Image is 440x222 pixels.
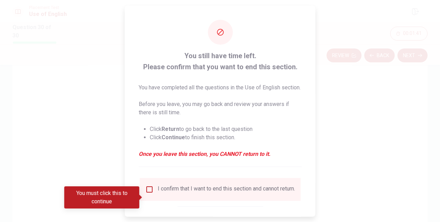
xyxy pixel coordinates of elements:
[139,100,302,116] p: Before you leave, you may go back and review your answers if there is still time.
[162,134,185,140] strong: Continue
[150,133,302,141] li: Click to finish this section.
[139,83,302,91] p: You have completed all the questions in the Use of English section.
[162,125,179,132] strong: Return
[139,50,302,72] span: You still have time left. Please confirm that you want to end this section.
[64,186,139,208] div: You must click this to continue
[145,185,154,193] span: You must click this to continue
[158,185,295,193] div: I confirm that I want to end this section and cannot return.
[139,150,302,158] em: Once you leave this section, you CANNOT return to it.
[150,125,302,133] li: Click to go back to the last question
